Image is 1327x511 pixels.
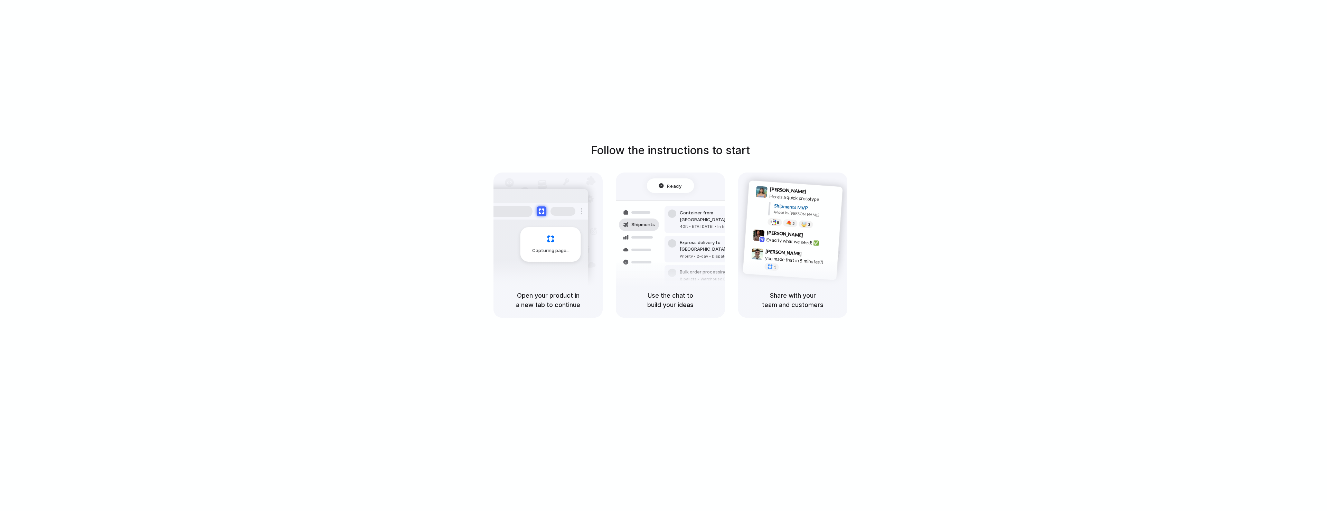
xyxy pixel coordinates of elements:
div: Exactly what we need! ✅ [766,236,835,248]
h5: Use the chat to build your ideas [624,291,717,309]
span: 9:42 AM [805,232,819,240]
span: Shipments [631,221,655,228]
div: Shipments MVP [774,202,838,214]
span: 3 [808,223,810,226]
div: Container from [GEOGRAPHIC_DATA] [680,210,754,223]
span: 9:41 AM [808,189,822,197]
span: Ready [667,182,682,189]
span: Capturing page [532,247,571,254]
div: Here's a quick prototype [769,193,838,204]
h5: Open your product in a new tab to continue [502,291,594,309]
div: Added by [PERSON_NAME] [773,209,837,219]
span: 8 [777,221,779,224]
span: 1 [774,265,776,269]
span: [PERSON_NAME] [766,229,803,239]
span: 9:47 AM [804,251,818,259]
span: [PERSON_NAME] [765,248,802,258]
div: 8 pallets • Warehouse B • Packed [680,276,744,282]
div: 🤯 [801,222,807,227]
div: Bulk order processing [680,269,744,276]
div: you made that in 5 minutes?! [765,254,834,266]
div: 40ft • ETA [DATE] • In transit [680,224,754,230]
div: Express delivery to [GEOGRAPHIC_DATA] [680,239,754,253]
span: 5 [792,222,795,225]
span: [PERSON_NAME] [770,185,806,195]
h1: Follow the instructions to start [591,142,750,159]
h5: Share with your team and customers [746,291,839,309]
div: Priority • 2-day • Dispatched [680,253,754,259]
